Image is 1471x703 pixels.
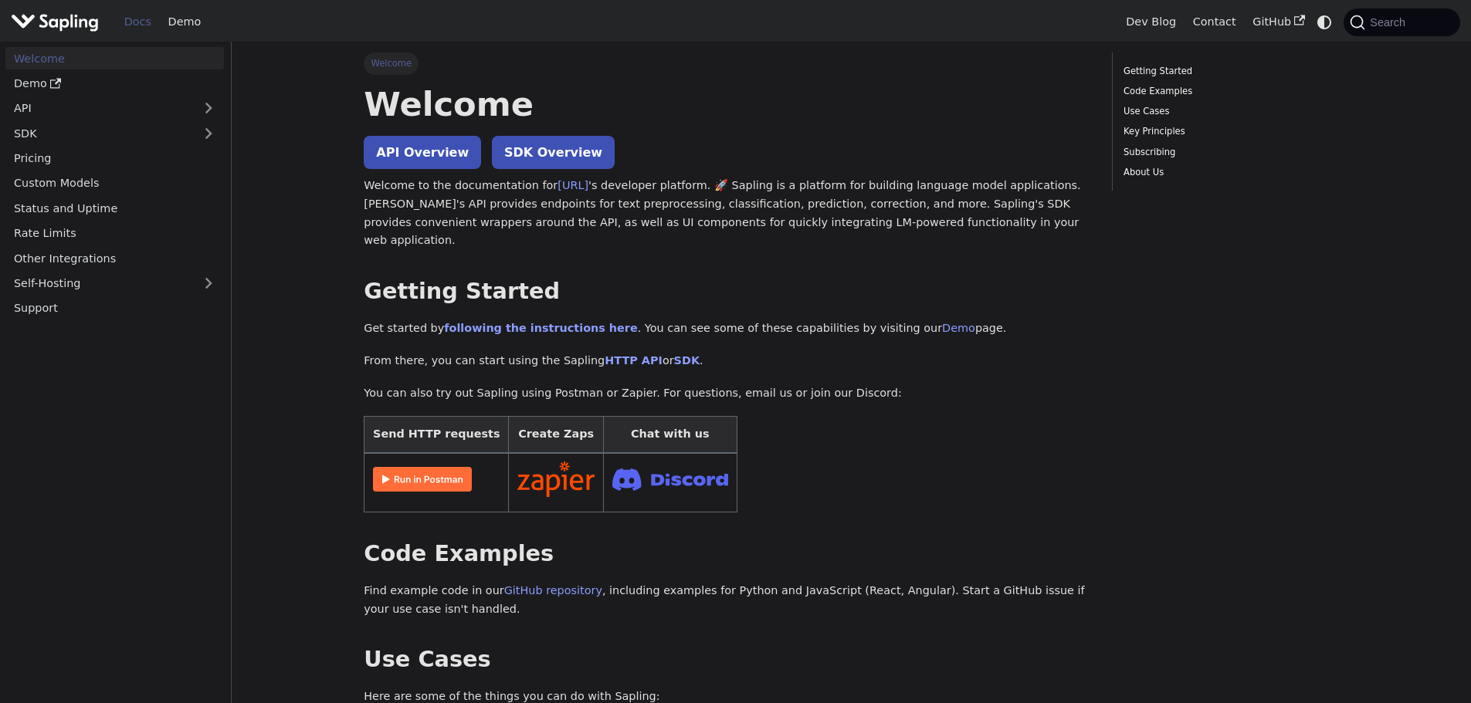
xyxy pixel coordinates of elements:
button: Switch between dark and light mode (currently system mode) [1313,11,1336,33]
a: Use Cases [1124,104,1333,119]
a: Other Integrations [5,247,224,269]
a: Subscribing [1124,145,1333,160]
img: Join Discord [612,464,728,495]
nav: Breadcrumbs [364,52,1090,74]
button: Expand sidebar category 'API' [193,97,224,120]
a: Sapling.aiSapling.ai [11,11,104,33]
span: Search [1365,16,1415,29]
a: API [5,97,193,120]
a: SDK [674,354,700,367]
a: Status and Uptime [5,197,224,219]
a: SDK [5,122,193,144]
h2: Code Examples [364,540,1090,568]
a: Rate Limits [5,222,224,245]
a: GitHub repository [504,584,602,597]
a: Key Principles [1124,124,1333,139]
a: Self-Hosting [5,272,224,295]
a: GitHub [1244,10,1313,34]
p: Welcome to the documentation for 's developer platform. 🚀 Sapling is a platform for building lang... [364,177,1090,250]
a: HTTP API [605,354,663,367]
button: Search (Command+K) [1344,8,1459,36]
p: From there, you can start using the Sapling or . [364,352,1090,370]
th: Chat with us [603,417,737,453]
img: Connect in Zapier [517,461,595,497]
button: Expand sidebar category 'SDK' [193,122,224,144]
img: Run in Postman [373,467,472,492]
a: Docs [116,10,160,34]
h2: Use Cases [364,646,1090,674]
a: Pricing [5,147,224,170]
a: Contact [1185,10,1245,34]
h2: Getting Started [364,278,1090,306]
a: SDK Overview [492,136,615,169]
p: Find example code in our , including examples for Python and JavaScript (React, Angular). Start a... [364,582,1090,619]
a: Demo [942,322,975,334]
p: Get started by . You can see some of these capabilities by visiting our page. [364,319,1090,338]
a: Dev Blog [1117,10,1184,34]
a: [URL] [558,179,588,191]
a: Code Examples [1124,84,1333,99]
a: following the instructions here [444,322,637,334]
p: You can also try out Sapling using Postman or Zapier. For questions, email us or join our Discord: [364,384,1090,403]
a: Welcome [5,47,224,69]
a: Demo [160,10,209,34]
a: Demo [5,73,224,95]
a: Custom Models [5,172,224,194]
a: Support [5,297,224,319]
h1: Welcome [364,83,1090,125]
img: Sapling.ai [11,11,99,33]
a: About Us [1124,165,1333,180]
th: Create Zaps [509,417,604,453]
span: Welcome [364,52,419,74]
th: Send HTTP requests [364,417,509,453]
a: Getting Started [1124,64,1333,79]
a: API Overview [364,136,481,169]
